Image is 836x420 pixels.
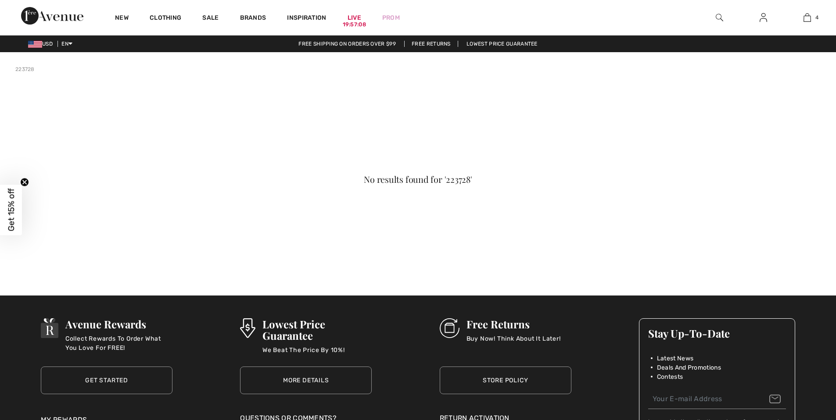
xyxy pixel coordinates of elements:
[262,345,372,363] p: We Beat The Price By 10%!
[20,178,29,187] button: Close teaser
[41,318,58,338] img: Avenue Rewards
[287,14,326,23] span: Inspiration
[41,367,172,394] a: Get Started
[382,13,400,22] a: Prom
[61,41,72,47] span: EN
[343,21,366,29] div: 19:57:08
[6,189,16,231] span: Get 15% off
[291,41,403,47] a: Free shipping on orders over $99
[716,12,723,23] img: search the website
[648,389,786,409] input: Your E-mail Address
[348,13,361,22] a: Live19:57:08
[648,327,786,339] h3: Stay Up-To-Date
[786,12,829,23] a: 4
[28,41,42,48] img: US Dollar
[804,12,811,23] img: My Bag
[657,354,693,363] span: Latest News
[815,14,818,21] span: 4
[779,354,827,376] iframe: Opens a widget where you can chat to one of our agents
[240,14,266,23] a: Brands
[262,318,372,341] h3: Lowest Price Guarantee
[466,318,561,330] h3: Free Returns
[466,334,561,352] p: Buy Now! Think About It Later!
[240,367,372,394] a: More Details
[21,7,83,25] img: 1ère Avenue
[753,12,774,23] a: Sign In
[65,334,172,352] p: Collect Rewards To Order What You Love For FREE!
[56,175,781,184] div: No results found for '223728'
[28,41,56,47] span: USD
[440,318,459,338] img: Free Returns
[404,41,458,47] a: Free Returns
[15,66,35,72] a: 223728
[65,318,172,330] h3: Avenue Rewards
[202,14,219,23] a: Sale
[657,372,683,381] span: Contests
[115,14,129,23] a: New
[657,363,721,372] span: Deals And Promotions
[240,318,255,338] img: Lowest Price Guarantee
[150,14,181,23] a: Clothing
[760,12,767,23] img: My Info
[459,41,545,47] a: Lowest Price Guarantee
[440,367,571,394] a: Store Policy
